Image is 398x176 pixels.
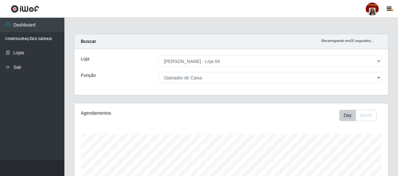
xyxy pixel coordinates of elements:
button: Month [355,110,376,121]
img: CoreUI Logo [11,5,39,13]
button: Day [339,110,356,121]
div: Agendamentos [81,110,201,117]
strong: Buscar [81,39,96,44]
div: Toolbar with button groups [339,110,382,121]
i: Recarregando em 20 segundos... [321,39,374,43]
label: Loja [81,56,89,62]
label: Função [81,72,96,79]
div: First group [339,110,376,121]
